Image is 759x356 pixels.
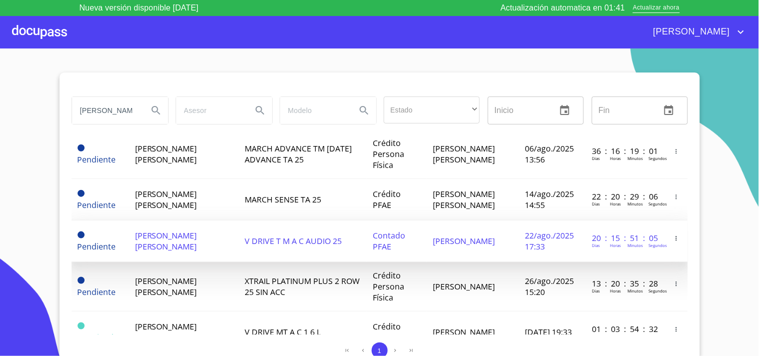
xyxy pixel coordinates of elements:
[248,98,272,122] button: Search
[78,241,116,252] span: Pendiente
[433,281,495,292] span: [PERSON_NAME]
[627,288,643,293] p: Minutos
[135,321,197,343] span: [PERSON_NAME] [PERSON_NAME]
[245,235,342,246] span: V DRIVE T M A C AUDIO 25
[352,98,376,122] button: Search
[78,190,85,197] span: Pendiente
[72,97,140,124] input: search
[592,242,600,248] p: Dias
[592,145,659,156] p: 36 : 16 : 19 : 01
[433,326,495,337] span: [PERSON_NAME]
[280,97,348,124] input: search
[610,242,621,248] p: Horas
[78,277,85,284] span: Pendiente
[592,323,659,334] p: 01 : 03 : 54 : 32
[144,98,168,122] button: Search
[373,230,405,252] span: Contado PFAE
[78,231,85,238] span: Pendiente
[245,275,360,297] span: XTRAIL PLATINUM PLUS 2 ROW 25 SIN ACC
[592,155,600,161] p: Dias
[433,143,495,165] span: [PERSON_NAME] [PERSON_NAME]
[648,242,667,248] p: Segundos
[78,322,85,329] span: Terminado
[78,144,85,151] span: Pendiente
[78,332,119,343] span: Terminado
[373,137,404,170] span: Crédito Persona Física
[525,275,574,297] span: 26/ago./2025 15:20
[592,288,600,293] p: Dias
[135,275,197,297] span: [PERSON_NAME] [PERSON_NAME]
[135,188,197,210] span: [PERSON_NAME] [PERSON_NAME]
[245,326,321,337] span: V DRIVE MT A C 1 6 L
[135,143,197,165] span: [PERSON_NAME] [PERSON_NAME]
[245,194,321,205] span: MARCH SENSE TA 25
[610,333,621,339] p: Horas
[78,199,116,210] span: Pendiente
[610,288,621,293] p: Horas
[648,201,667,206] p: Segundos
[592,278,659,289] p: 13 : 20 : 35 : 28
[592,191,659,202] p: 22 : 20 : 29 : 06
[135,230,197,252] span: [PERSON_NAME] [PERSON_NAME]
[648,288,667,293] p: Segundos
[373,270,404,303] span: Crédito Persona Física
[525,143,574,165] span: 06/ago./2025 13:56
[378,347,381,354] span: 1
[592,201,600,206] p: Dias
[525,188,574,210] span: 14/ago./2025 14:55
[646,24,747,40] button: account of current user
[627,155,643,161] p: Minutos
[384,96,480,123] div: ​
[648,333,667,339] p: Segundos
[501,2,625,14] p: Actualización automatica en 01:41
[627,201,643,206] p: Minutos
[592,333,600,339] p: Dias
[373,188,401,210] span: Crédito PFAE
[610,155,621,161] p: Horas
[525,230,574,252] span: 22/ago./2025 17:33
[433,188,495,210] span: [PERSON_NAME] [PERSON_NAME]
[245,143,352,165] span: MARCH ADVANCE TM [DATE] ADVANCE TA 25
[646,24,735,40] span: [PERSON_NAME]
[592,232,659,243] p: 20 : 15 : 51 : 05
[633,3,679,13] span: Actualizar ahora
[648,155,667,161] p: Segundos
[176,97,244,124] input: search
[373,321,401,343] span: Crédito PFAE
[627,333,643,339] p: Minutos
[433,235,495,246] span: [PERSON_NAME]
[78,286,116,297] span: Pendiente
[627,242,643,248] p: Minutos
[80,2,199,14] p: Nueva versión disponible [DATE]
[525,326,572,337] span: [DATE] 19:33
[78,154,116,165] span: Pendiente
[610,201,621,206] p: Horas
